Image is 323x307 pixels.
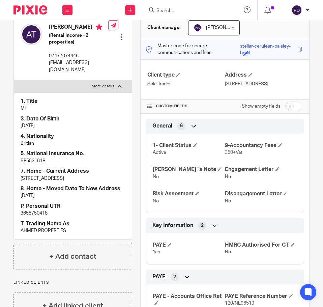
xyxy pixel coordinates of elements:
[225,81,302,87] p: [STREET_ADDRESS]
[96,24,102,30] i: Primary
[153,174,159,179] span: No
[152,222,193,229] span: Key Information
[21,98,125,105] h4: 1. Title
[240,43,296,51] div: stellar-cerulean-paisley-bowl
[225,174,231,179] span: No
[21,220,125,227] h4: T. Trading Name As
[21,175,125,182] p: [STREET_ADDRESS]
[21,140,125,147] p: British
[21,210,125,217] p: 3658750418
[225,242,297,249] h4: HMRC Authorised For CT
[225,301,254,306] span: 120/NE96519
[49,53,108,59] p: 07477074446
[21,150,125,157] h4: 5. National Insurance No.
[153,166,225,173] h4: [PERSON_NAME]`s Note
[146,43,240,56] p: Master code for secure communications and files
[21,168,125,175] h4: 7. Home - Current Address
[225,190,297,197] h4: Disengagement Letter
[173,274,176,280] span: 2
[206,25,243,30] span: [PERSON_NAME]
[152,122,172,130] span: General
[180,122,183,129] span: 6
[156,8,216,14] input: Search
[49,32,108,46] h5: (Rental Income - 2 properties)
[21,227,125,234] p: AHMED PROPERTIES
[153,199,159,203] span: No
[225,72,302,79] h4: Address
[225,293,297,300] h4: PAYE Reference Number
[194,24,202,32] img: svg%3E
[225,166,297,173] h4: Engagement Letter
[13,5,47,15] img: Pixie
[225,150,242,155] span: 350+Vat
[147,81,225,87] p: Sole Trader
[152,273,166,280] span: PAYE
[21,115,125,122] h4: 3. Date Of Birth
[21,133,125,140] h4: 4. Nationality
[225,199,231,203] span: No
[49,24,108,32] h4: [PERSON_NAME]
[201,222,204,229] span: 2
[21,185,125,192] h4: 8. Home - Moved Date To New Address
[153,190,225,197] h4: Risk Assesment
[153,142,225,149] h4: 1- Client Status
[147,104,225,109] h4: CUSTOM FIELDS
[225,250,231,254] span: No
[153,242,225,249] h4: PAYE
[21,203,125,210] h4: P. Personal UTR
[49,251,96,262] h4: + Add contact
[225,142,297,149] h4: 9-Accountancy Fees
[147,24,181,31] h3: Client manager
[147,72,225,79] h4: Client type
[21,158,125,164] p: PE552161B
[153,250,160,254] span: Yes
[13,280,132,285] p: Linked clients
[92,84,114,89] p: More details
[291,5,302,16] img: svg%3E
[21,192,125,199] p: [DATE]
[49,59,108,73] p: [EMAIL_ADDRESS][DOMAIN_NAME]
[21,122,125,129] p: [DATE]
[242,103,281,110] label: Show empty fields
[153,150,166,155] span: Active
[21,24,42,45] img: svg%3E
[21,105,125,112] p: Mr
